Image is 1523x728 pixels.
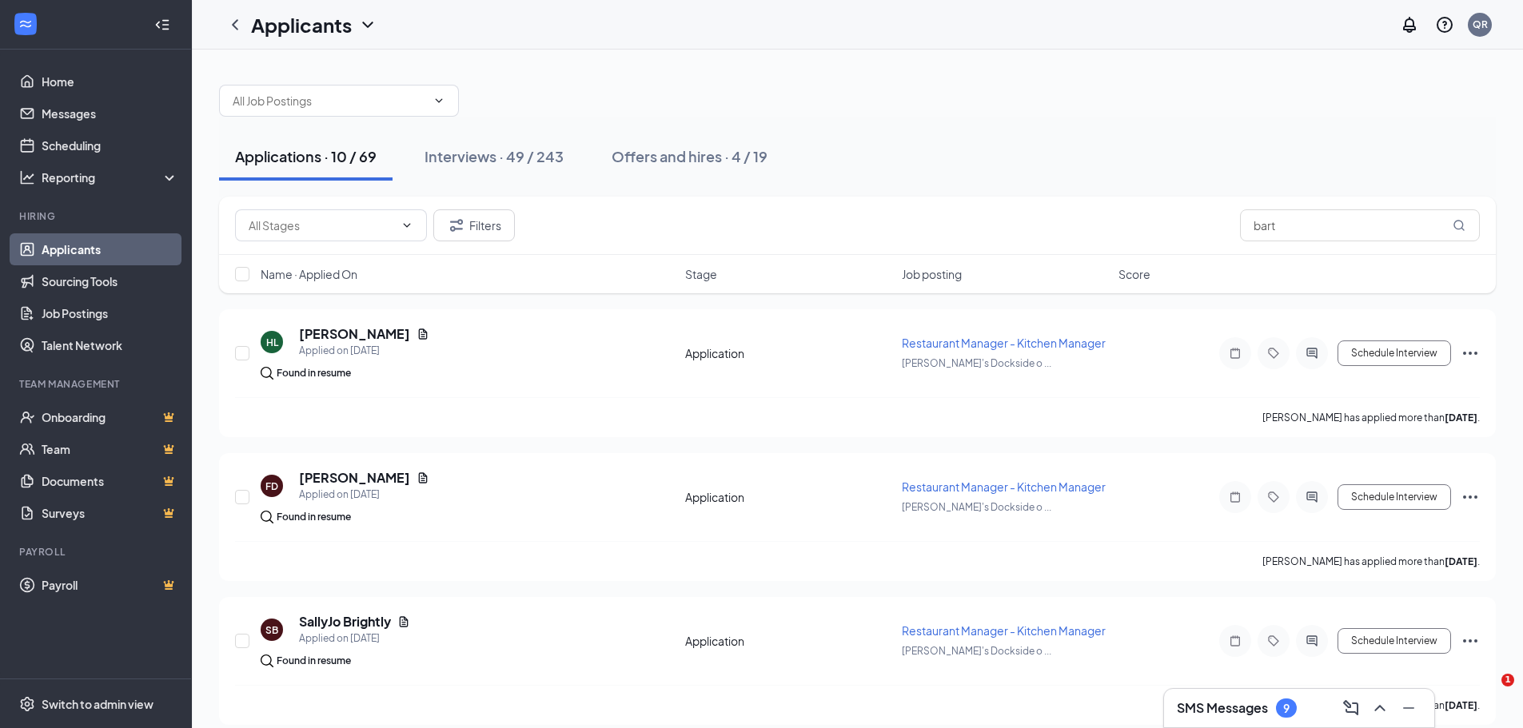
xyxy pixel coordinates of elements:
div: Team Management [19,377,175,391]
a: Messages [42,97,178,129]
span: Restaurant Manager - Kitchen Manager [902,336,1106,350]
span: 1 [1501,674,1514,686]
img: search.bf7aa3482b7795d4f01b.svg [261,511,273,523]
button: Minimize [1396,695,1421,721]
div: Switch to admin view [42,696,153,712]
div: Application [685,345,892,361]
input: All Job Postings [233,92,426,109]
button: Schedule Interview [1338,484,1451,510]
h1: Applicants [251,11,352,38]
p: [PERSON_NAME] has applied more than . [1262,411,1480,424]
svg: WorkstreamLogo [18,16,34,32]
h5: SallyJo Brightly [299,613,391,631]
input: All Stages [249,217,394,234]
svg: Document [397,615,410,628]
span: Restaurant Manager - Kitchen Manager [902,479,1106,494]
h5: [PERSON_NAME] [299,325,410,343]
iframe: Intercom live chat [1469,674,1507,712]
a: DocumentsCrown [42,465,178,497]
div: Applications · 10 / 69 [235,146,377,166]
div: SB [265,623,278,637]
span: [PERSON_NAME]'s Dockside o ... [902,357,1051,369]
a: Applicants [42,233,178,265]
span: Name · Applied On [261,266,357,282]
svg: ChevronDown [358,15,377,34]
svg: ComposeMessage [1342,698,1361,718]
svg: Tag [1264,635,1283,647]
svg: Note [1226,635,1245,647]
div: Found in resume [277,365,351,381]
button: Schedule Interview [1338,628,1451,654]
svg: ChevronDown [433,94,445,107]
span: [PERSON_NAME]'s Dockside o ... [902,645,1051,657]
p: [PERSON_NAME] has applied more than . [1262,555,1480,568]
svg: ChevronDown [401,219,413,232]
a: Home [42,66,178,97]
svg: Ellipses [1461,631,1480,650]
svg: Document [417,328,429,340]
svg: Note [1226,347,1245,360]
div: Interviews · 49 / 243 [425,146,564,166]
svg: Settings [19,696,35,712]
input: Search in applications [1240,209,1480,241]
img: search.bf7aa3482b7795d4f01b.svg [261,654,273,667]
a: Job Postings [42,297,178,329]
button: ComposeMessage [1338,695,1364,721]
svg: Filter [447,216,466,235]
div: 9 [1283,702,1290,715]
b: [DATE] [1445,412,1477,424]
h3: SMS Messages [1177,699,1268,717]
a: Sourcing Tools [42,265,178,297]
svg: Minimize [1399,698,1418,718]
svg: Ellipses [1461,344,1480,363]
div: QR [1473,18,1488,31]
svg: Note [1226,491,1245,503]
svg: MagnifyingGlass [1453,219,1465,232]
svg: ActiveChat [1302,635,1322,647]
b: [DATE] [1445,555,1477,567]
div: Applied on [DATE] [299,343,429,359]
a: TeamCrown [42,433,178,465]
div: Application [685,633,892,649]
a: Scheduling [42,129,178,161]
div: Applied on [DATE] [299,487,429,503]
div: Found in resume [277,653,351,669]
svg: ChevronUp [1370,698,1389,718]
svg: QuestionInfo [1435,15,1454,34]
div: Found in resume [277,509,351,525]
svg: Notifications [1400,15,1419,34]
svg: Tag [1264,347,1283,360]
div: Applied on [DATE] [299,631,410,646]
svg: Collapse [154,17,170,33]
svg: Ellipses [1461,487,1480,507]
a: PayrollCrown [42,569,178,601]
span: Stage [685,266,717,282]
img: search.bf7aa3482b7795d4f01b.svg [261,367,273,380]
span: [PERSON_NAME]'s Dockside o ... [902,501,1051,513]
a: Talent Network [42,329,178,361]
a: OnboardingCrown [42,401,178,433]
svg: Tag [1264,491,1283,503]
div: Reporting [42,169,179,185]
div: HL [266,336,278,349]
button: Filter Filters [433,209,515,241]
svg: ActiveChat [1302,347,1322,360]
span: Restaurant Manager - Kitchen Manager [902,623,1106,638]
div: Application [685,489,892,505]
svg: ActiveChat [1302,491,1322,503]
button: ChevronUp [1367,695,1393,721]
div: Hiring [19,209,175,223]
div: Payroll [19,545,175,559]
div: Offers and hires · 4 / 19 [612,146,767,166]
a: SurveysCrown [42,497,178,529]
span: Job posting [902,266,962,282]
svg: Analysis [19,169,35,185]
button: Schedule Interview [1338,340,1451,366]
span: Score [1118,266,1150,282]
div: FD [265,479,278,493]
h5: [PERSON_NAME] [299,469,410,487]
b: [DATE] [1445,699,1477,711]
svg: Document [417,471,429,484]
svg: ChevronLeft [225,15,245,34]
